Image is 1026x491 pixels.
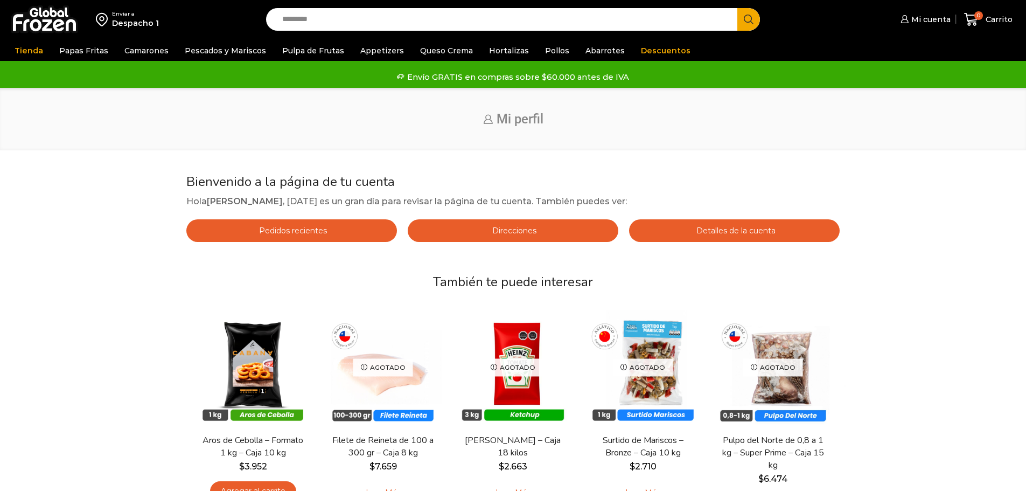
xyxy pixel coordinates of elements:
[636,40,696,61] a: Descuentos
[983,14,1013,25] span: Carrito
[330,434,436,459] a: Filete de Reineta de 100 a 300 gr – Caja 8 kg
[758,474,788,484] bdi: 6.474
[460,434,566,459] a: [PERSON_NAME] – Caja 18 kilos
[580,40,630,61] a: Abarrotes
[415,40,478,61] a: Queso Crema
[277,40,350,61] a: Pulpa de Frutas
[112,18,159,29] div: Despacho 1
[408,219,618,242] a: Direcciones
[353,358,413,376] p: Agotado
[186,195,840,209] p: Hola , [DATE] es un gran día para revisar la página de tu cuenta. También puedes ver:
[540,40,575,61] a: Pollos
[256,226,327,236] span: Pedidos recientes
[119,40,174,61] a: Camarones
[490,226,536,236] span: Direcciones
[613,358,673,376] p: Agotado
[179,40,271,61] a: Pescados y Mariscos
[186,173,395,190] span: Bienvenido a la página de tu cuenta
[96,10,112,29] img: address-field-icon.svg
[207,196,283,206] strong: [PERSON_NAME]
[499,461,504,472] span: $
[239,461,267,472] bdi: 3.952
[497,112,543,127] span: Mi perfil
[200,434,306,459] a: Aros de Cebolla – Formato 1 kg – Caja 10 kg
[239,461,245,472] span: $
[433,273,593,291] span: También te puede interesar
[630,461,657,472] bdi: 2.710
[186,219,397,242] a: Pedidos recientes
[694,226,776,236] span: Detalles de la cuenta
[898,9,951,30] a: Mi cuenta
[974,11,983,20] span: 0
[369,461,375,472] span: $
[737,8,760,31] button: Search button
[9,40,48,61] a: Tienda
[369,461,397,472] bdi: 7.659
[54,40,114,61] a: Papas Fritas
[758,474,764,484] span: $
[112,10,159,18] div: Enviar a
[630,461,635,472] span: $
[590,434,696,459] a: Surtido de Mariscos – Bronze – Caja 10 kg
[483,358,543,376] p: Agotado
[355,40,409,61] a: Appetizers
[484,40,534,61] a: Hortalizas
[499,461,527,472] bdi: 2.663
[743,358,803,376] p: Agotado
[629,219,840,242] a: Detalles de la cuenta
[909,14,951,25] span: Mi cuenta
[961,7,1015,32] a: 0 Carrito
[721,434,826,472] a: Pulpo del Norte de 0,8 a 1 kg – Super Prime – Caja 15 kg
